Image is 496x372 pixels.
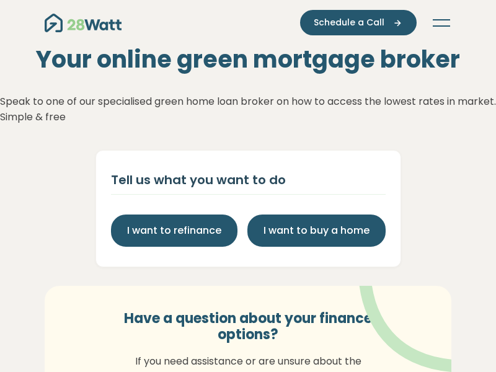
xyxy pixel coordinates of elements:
[111,215,237,247] button: I want to refinance
[127,223,221,238] span: I want to refinance
[36,45,460,74] h2: Your online green mortgage broker
[314,16,384,29] span: Schedule a Call
[107,311,389,343] h3: Have a question about your finance options?
[45,10,451,35] nav: Main navigation
[247,215,386,247] button: I want to buy a home
[432,17,451,29] button: Toggle navigation
[45,14,122,32] img: 28Watt
[263,223,370,238] span: I want to buy a home
[111,170,386,189] div: Tell us what you want to do
[300,10,417,35] button: Schedule a Call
